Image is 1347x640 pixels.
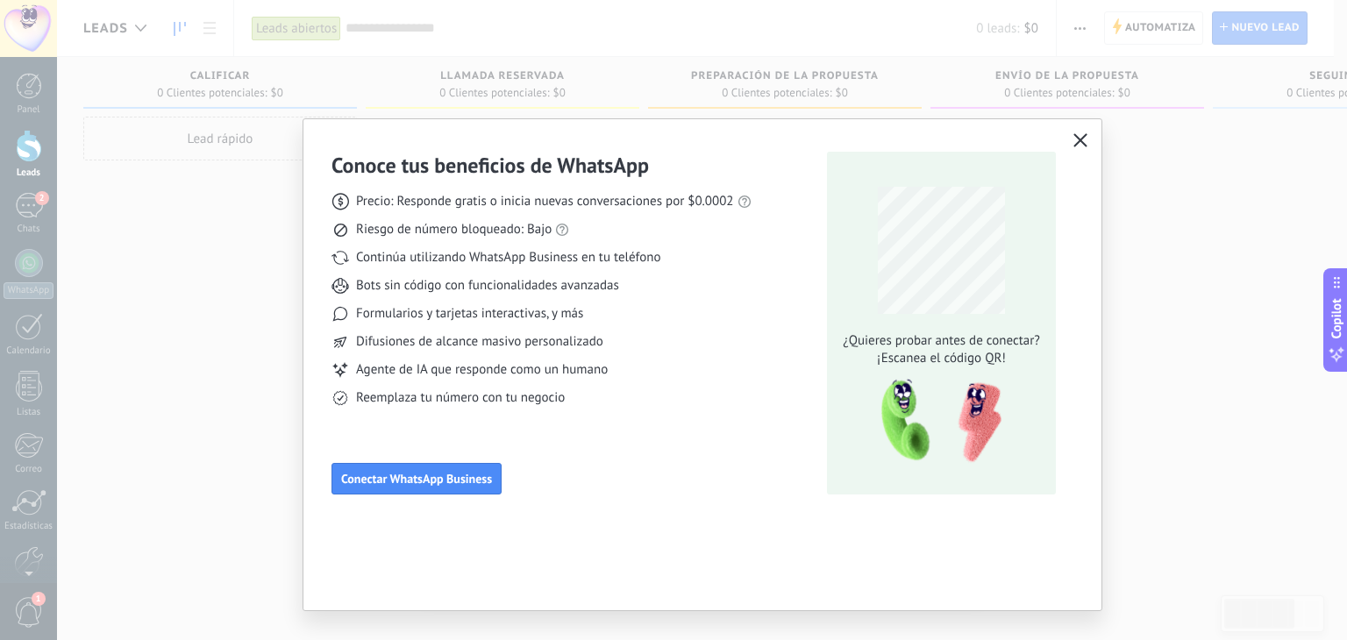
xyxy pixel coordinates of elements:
span: Precio: Responde gratis o inicia nuevas conversaciones por $0.0002 [356,193,734,210]
span: ¡Escanea el código QR! [838,350,1045,367]
span: Riesgo de número bloqueado: Bajo [356,221,552,238]
span: Bots sin código con funcionalidades avanzadas [356,277,619,295]
img: qr-pic-1x.png [866,374,1005,468]
button: Conectar WhatsApp Business [331,463,502,494]
span: ¿Quieres probar antes de conectar? [838,332,1045,350]
span: Reemplaza tu número con tu negocio [356,389,565,407]
h3: Conoce tus beneficios de WhatsApp [331,152,649,179]
span: Formularios y tarjetas interactivas, y más [356,305,583,323]
span: Difusiones de alcance masivo personalizado [356,333,603,351]
span: Copilot [1328,299,1345,339]
span: Continúa utilizando WhatsApp Business en tu teléfono [356,249,660,267]
span: Conectar WhatsApp Business [341,473,492,485]
span: Agente de IA que responde como un humano [356,361,608,379]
